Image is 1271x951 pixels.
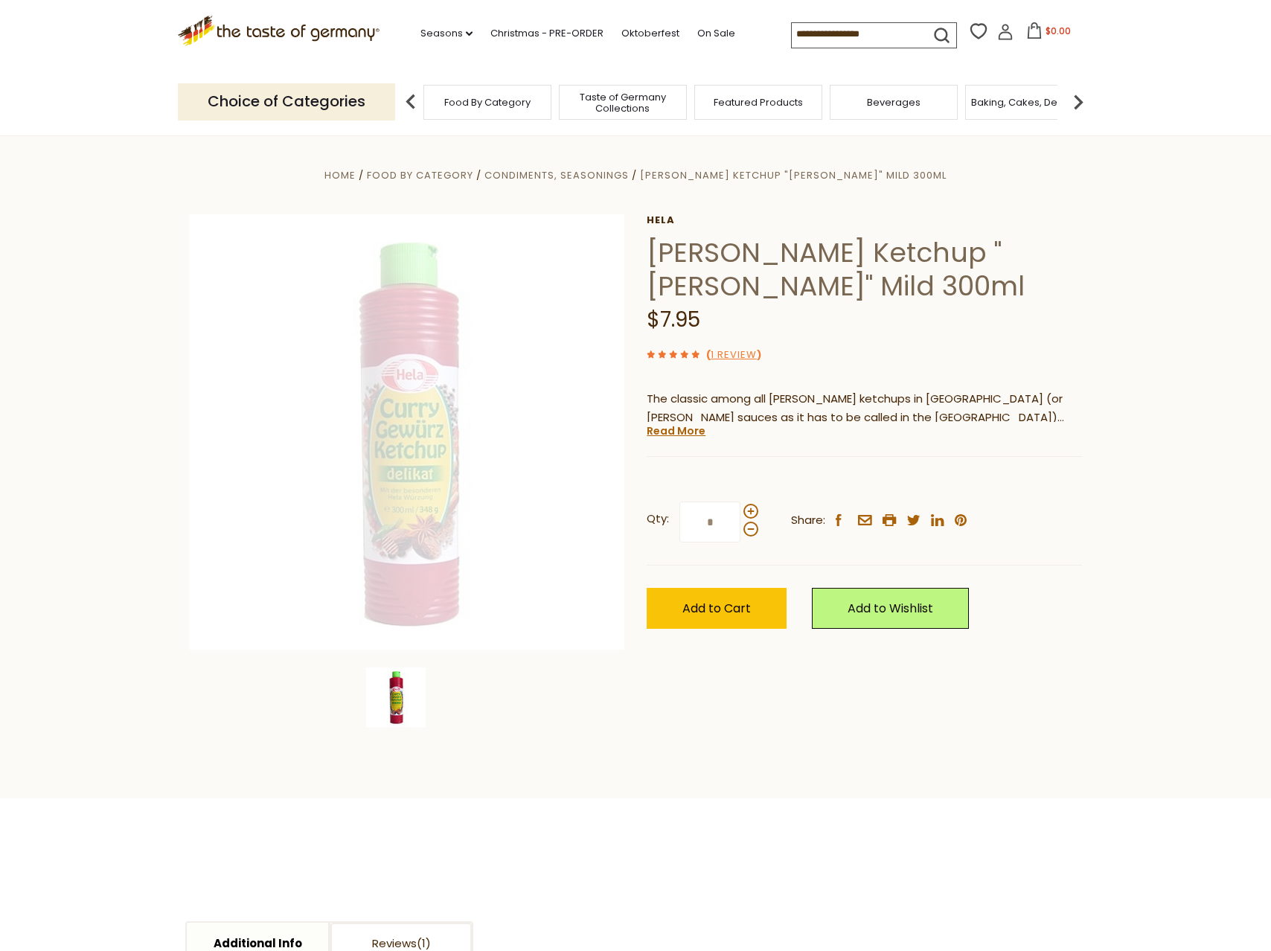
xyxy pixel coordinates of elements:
[711,348,757,363] a: 1 Review
[1063,87,1093,117] img: next arrow
[640,168,947,182] a: [PERSON_NAME] Ketchup "[PERSON_NAME]" Mild 300ml
[682,600,751,617] span: Add to Cart
[647,423,705,438] a: Read More
[396,87,426,117] img: previous arrow
[189,214,624,650] img: Hela Curry Gewurz Ketchup Delikat
[647,214,1082,226] a: Hela
[1046,25,1071,37] span: $0.00
[679,502,740,542] input: Qty:
[324,168,356,182] a: Home
[647,510,669,528] strong: Qty:
[367,168,473,182] a: Food By Category
[812,588,969,629] a: Add to Wishlist
[420,25,473,42] a: Seasons
[444,97,531,108] a: Food By Category
[647,390,1082,427] p: The classic among all [PERSON_NAME] ketchups in [GEOGRAPHIC_DATA] (or [PERSON_NAME] sauces as it ...
[178,83,395,120] p: Choice of Categories
[484,168,629,182] a: Condiments, Seasonings
[621,25,679,42] a: Oktoberfest
[706,348,761,362] span: ( )
[971,97,1086,108] a: Baking, Cakes, Desserts
[647,236,1082,303] h1: [PERSON_NAME] Ketchup "[PERSON_NAME]" Mild 300ml
[1017,22,1080,45] button: $0.00
[366,667,426,727] img: Hela Curry Gewurz Ketchup Delikat
[714,97,803,108] a: Featured Products
[791,511,825,530] span: Share:
[697,25,735,42] a: On Sale
[647,588,787,629] button: Add to Cart
[647,305,700,334] span: $7.95
[490,25,604,42] a: Christmas - PRE-ORDER
[867,97,921,108] a: Beverages
[563,92,682,114] a: Taste of Germany Collections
